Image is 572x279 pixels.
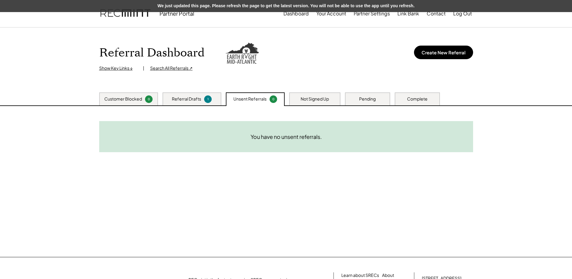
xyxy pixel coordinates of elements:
[143,65,144,71] div: |
[104,96,142,102] div: Customer Blocked
[99,65,137,71] div: Show Key Links ↓
[172,96,201,102] div: Referral Drafts
[160,10,194,17] div: Partner Portal
[354,8,390,20] button: Partner Settings
[341,272,379,278] a: Learn about SRECs
[453,8,472,20] button: Log Out
[397,8,419,20] button: Link Bank
[407,96,428,102] div: Complete
[205,97,211,101] div: 1
[359,96,376,102] div: Pending
[251,133,322,140] div: You have no unsent referrals.
[427,8,446,20] button: Contact
[414,46,473,59] button: Create New Referral
[226,43,259,64] img: erepower.png
[146,97,152,101] div: 0
[382,272,394,278] a: About
[316,8,346,20] button: Your Account
[283,8,309,20] button: Dashboard
[301,96,329,102] div: Not Signed Up
[233,96,267,102] div: Unsent Referrals
[100,3,150,24] img: recmint-logotype%403x.png
[270,97,276,101] div: 0
[150,65,193,71] div: Search All Referrals ↗
[99,46,204,60] h1: Referral Dashboard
